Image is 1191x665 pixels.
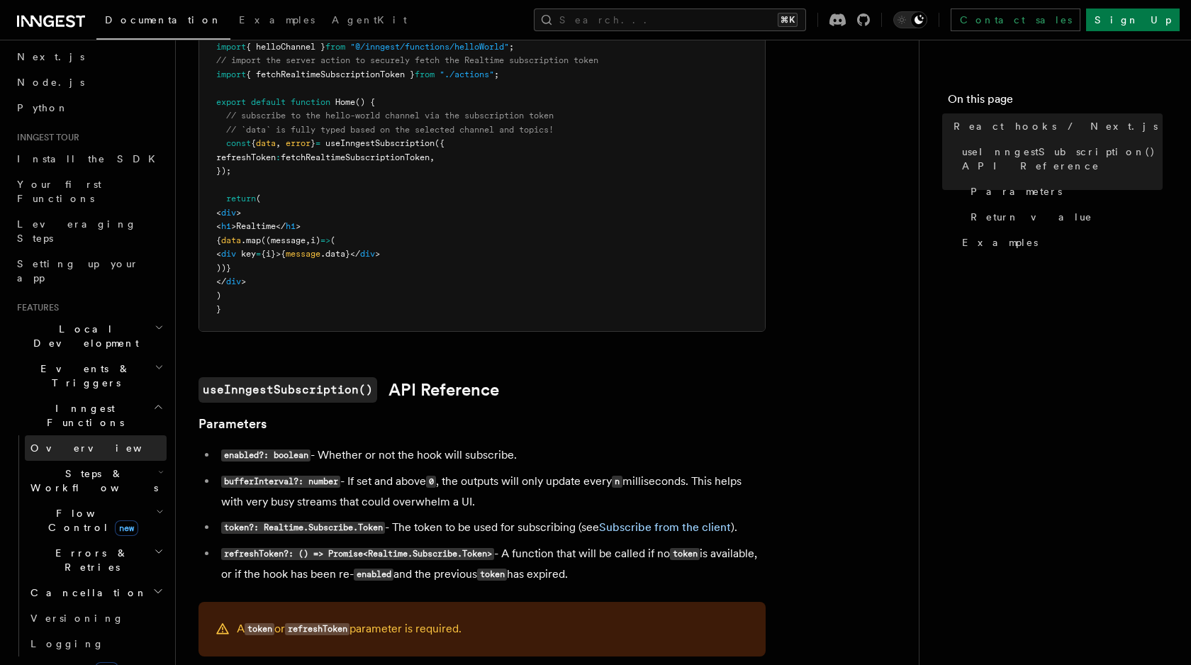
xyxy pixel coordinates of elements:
span: = [256,249,261,259]
span: new [115,520,138,536]
span: Local Development [11,322,155,350]
span: { helloChannel } [246,42,325,52]
span: , [430,152,435,162]
span: h1 [221,221,231,231]
span: Errors & Retries [25,546,154,574]
span: message [286,249,320,259]
span: Examples [962,235,1038,250]
span: useInngestSubscription() API Reference [962,145,1163,173]
span: ; [494,69,499,79]
span: key [241,249,256,259]
span: // `data` is fully typed based on the selected channel and topics! [226,125,554,135]
span: Parameters [971,184,1062,199]
span: Cancellation [25,586,147,600]
span: > [296,221,301,231]
span: error [286,138,311,148]
span: : [276,152,281,162]
span: ((message [261,235,306,245]
span: .data}</ [320,249,360,259]
span: </ [216,276,226,286]
span: from [325,42,345,52]
span: Examples [239,14,315,26]
span: , [306,235,311,245]
a: Node.js [11,69,167,95]
span: }); [216,166,231,176]
button: Search...⌘K [534,9,806,31]
span: {i}>{ [261,249,286,259]
span: Versioning [30,613,124,624]
span: default [251,97,286,107]
span: Inngest Functions [11,401,153,430]
a: React hooks / Next.js [948,113,1163,139]
kbd: ⌘K [778,13,798,27]
span: Steps & Workflows [25,466,158,495]
a: Overview [25,435,167,461]
span: { [251,138,256,148]
span: ( [330,235,335,245]
li: - Whether or not the hook will subscribe. [217,445,766,466]
a: useInngestSubscription() API Reference [956,139,1163,179]
span: > [236,208,241,218]
span: h1 [286,221,296,231]
span: } [216,304,221,314]
code: token [670,548,700,560]
span: data [256,138,276,148]
code: token?: Realtime.Subscribe.Token [221,522,385,534]
div: Inngest Functions [11,435,167,656]
span: useInngestSubscription [325,138,435,148]
span: from [415,69,435,79]
span: import [216,42,246,52]
span: { [216,235,221,245]
span: Features [11,302,59,313]
span: Flow Control [25,506,156,535]
a: useInngestSubscription()API Reference [198,377,499,403]
span: = [315,138,320,148]
span: return [226,194,256,203]
span: div [360,249,375,259]
a: AgentKit [323,4,415,38]
code: token [245,623,274,635]
span: AgentKit [332,14,407,26]
span: // import the server action to securely fetch the Realtime subscription token [216,55,598,65]
a: Examples [956,230,1163,255]
span: > [241,276,246,286]
button: Flow Controlnew [25,501,167,540]
span: Python [17,102,69,113]
li: - If set and above , the outputs will only update every milliseconds. This helps with very busy s... [217,471,766,512]
button: Local Development [11,316,167,356]
span: // subscribe to the hello-world channel via the subscription token [226,111,554,121]
p: A or parameter is required. [237,619,462,639]
span: data [221,235,241,245]
span: Home [335,97,355,107]
span: Next.js [17,51,84,62]
span: Overview [30,442,177,454]
a: Sign Up [1086,9,1180,31]
span: div [221,208,236,218]
code: token [477,569,507,581]
span: < [216,221,221,231]
a: Versioning [25,605,167,631]
span: export [216,97,246,107]
span: Leveraging Steps [17,218,137,244]
h4: On this page [948,91,1163,113]
span: Events & Triggers [11,362,155,390]
span: { fetchRealtimeSubscriptionToken } [246,69,415,79]
a: Subscribe from the client [599,520,731,534]
span: React hooks / Next.js [954,119,1158,133]
code: refreshToken [285,623,350,635]
code: enabled [354,569,393,581]
span: "@/inngest/functions/helloWorld" [350,42,509,52]
a: Your first Functions [11,172,167,211]
button: Toggle dark mode [893,11,927,28]
a: Contact sales [951,9,1080,31]
span: ) [216,291,221,301]
span: const [226,138,251,148]
span: div [226,276,241,286]
a: Leveraging Steps [11,211,167,251]
li: - The token to be used for subscribing (see ). [217,518,766,538]
code: n [612,476,622,488]
a: Documentation [96,4,230,40]
code: 0 [426,476,436,488]
span: Inngest tour [11,132,79,143]
button: Cancellation [25,580,167,605]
